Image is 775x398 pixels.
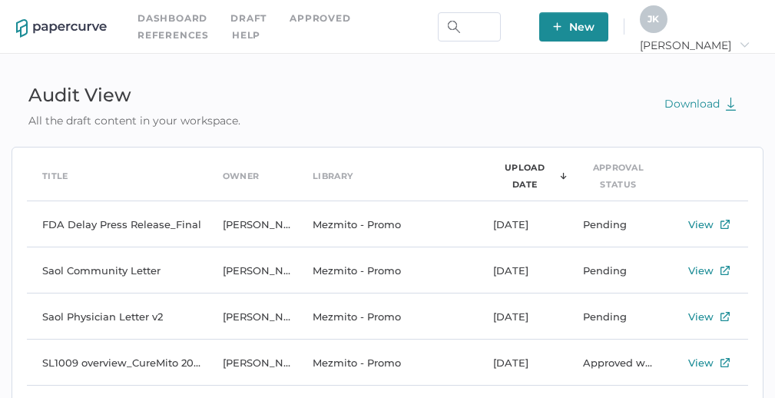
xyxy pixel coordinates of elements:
[478,201,568,247] td: [DATE]
[297,294,478,340] td: Mezmito - Promo
[583,159,653,193] div: Approval Status
[568,294,657,340] td: Pending
[688,215,714,234] div: View
[539,12,608,41] button: New
[553,12,594,41] span: New
[207,340,297,386] td: [PERSON_NAME]
[478,294,568,340] td: [DATE]
[27,340,207,386] td: SL1009 overview_CureMito 2025 congress_for PRC
[649,89,752,118] button: Download
[720,312,730,321] img: external-link-icon.7ec190a1.svg
[137,10,207,27] a: Dashboard
[720,266,730,275] img: external-link-icon.7ec190a1.svg
[12,112,257,129] div: All the draft content in your workspace.
[12,78,257,112] div: Audit View
[568,247,657,294] td: Pending
[720,358,730,367] img: external-link-icon.7ec190a1.svg
[207,201,297,247] td: [PERSON_NAME]
[493,159,556,193] div: Upload Date
[720,220,730,229] img: external-link-icon.7ec190a1.svg
[438,12,501,41] input: Search Workspace
[664,97,737,111] span: Download
[568,340,657,386] td: Approved with changes
[27,201,207,247] td: FDA Delay Press Release_Final
[223,167,260,184] div: Owner
[313,167,353,184] div: Library
[640,38,750,52] span: [PERSON_NAME]
[647,13,659,25] span: J K
[568,201,657,247] td: Pending
[553,22,561,31] img: plus-white.e19ec114.svg
[137,27,209,44] a: References
[448,21,460,33] img: search.bf03fe8b.svg
[16,19,107,38] img: papercurve-logo-colour.7244d18c.svg
[232,27,260,44] div: help
[560,172,567,180] img: sorting-arrow-down.c3f0a1d0.svg
[739,39,750,50] i: arrow_right
[230,10,267,27] a: Draft
[688,261,714,280] div: View
[290,10,350,27] a: Approved
[42,167,68,184] div: Title
[478,340,568,386] td: [DATE]
[207,294,297,340] td: [PERSON_NAME]
[478,247,568,294] td: [DATE]
[688,307,714,326] div: View
[297,340,478,386] td: Mezmito - Promo
[725,97,737,111] img: download-green.2f70a7b3.svg
[207,247,297,294] td: [PERSON_NAME]
[27,247,207,294] td: Saol Community Letter
[27,294,207,340] td: Saol Physician Letter v2
[688,353,714,372] div: View
[297,201,478,247] td: Mezmito - Promo
[297,247,478,294] td: Mezmito - Promo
